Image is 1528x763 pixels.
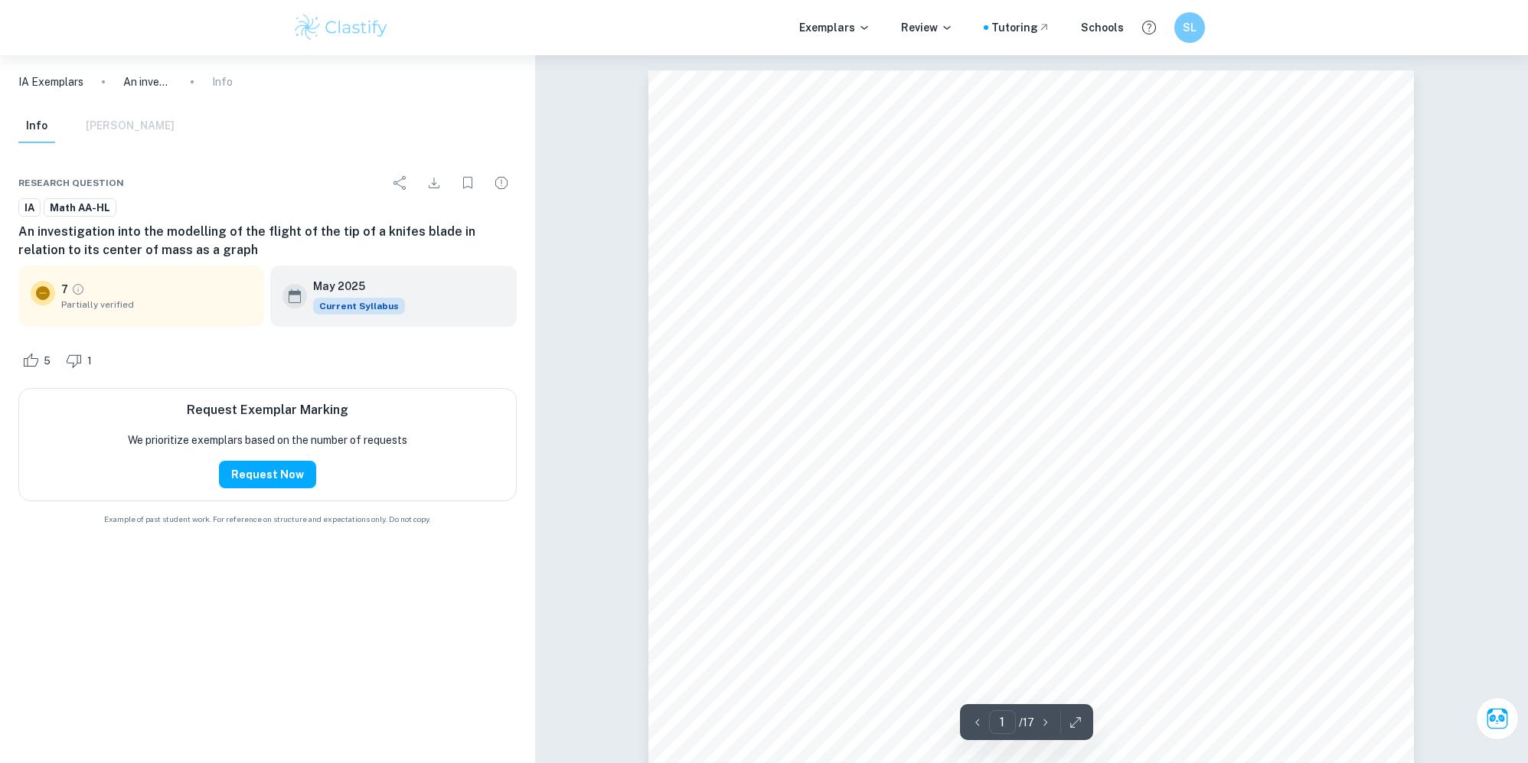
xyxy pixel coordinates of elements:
[740,656,793,671] span: 17 pages
[740,563,1032,588] span: Analysis and Approaches HL
[1174,12,1205,43] button: SL
[991,19,1050,36] a: Tutoring
[62,348,100,373] div: Dislike
[19,201,40,216] span: IA
[452,168,483,198] div: Bookmark
[1019,714,1034,731] p: / 17
[313,278,393,295] h6: May 2025
[212,73,233,90] p: Info
[740,722,1040,738] span: blade in relation to its center of mass as a graph
[313,298,405,315] div: This exemplar is based on the current syllabus. Feel free to refer to it for inspiration/ideas wh...
[740,611,921,627] span: Examination Session: [DATE]
[18,198,41,217] a: IA
[35,354,59,369] span: 5
[44,201,116,216] span: Math AA-HL
[18,223,517,259] h6: An investigation into the modelling of the flight of the tip of a knifes blade in relation to its...
[18,73,83,90] a: IA Exemplars
[799,19,870,36] p: Exemplars
[18,109,55,143] button: Info
[385,168,416,198] div: Share
[71,282,85,296] a: Grade partially verified
[187,401,348,419] h6: Request Exemplar Marking
[313,298,405,315] span: Current Syllabus
[486,168,517,198] div: Report issue
[1181,19,1199,36] h6: SL
[219,461,316,488] button: Request Now
[1081,19,1124,36] a: Schools
[740,700,1159,716] span: An investigation into the modelling of the night of the tip of a knifes
[128,432,407,448] p: We prioritize exemplars based on the number of requests
[419,168,449,198] div: Download
[61,281,68,298] p: 7
[292,12,390,43] img: Clastify logo
[18,348,59,373] div: Like
[61,298,252,311] span: Partially verified
[18,176,124,190] span: Research question
[44,198,116,217] a: Math AA-HL
[901,19,953,36] p: Review
[1136,15,1162,41] button: Help and Feedback
[1476,697,1519,740] button: Ask Clai
[740,499,1105,545] span: Throwing a knife
[18,514,517,525] span: Example of past student work. For reference on structure and expectations only. Do not copy.
[79,354,100,369] span: 1
[123,73,172,90] p: An investigation into the modelling of the flight of the tip of a knifes blade in relation to its...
